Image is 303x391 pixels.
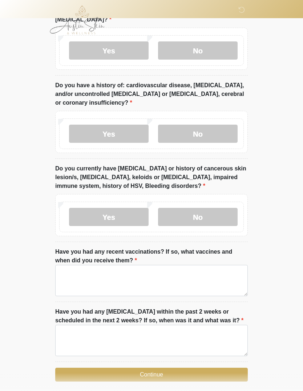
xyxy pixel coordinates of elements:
label: Do you currently have [MEDICAL_DATA] or history of cancerous skin lesion/s, [MEDICAL_DATA], keloi... [55,164,248,190]
label: Do you have a history of: cardiovascular disease, [MEDICAL_DATA], and/or uncontrolled [MEDICAL_DA... [55,81,248,107]
label: Have you had any recent vaccinations? If so, what vaccines and when did you receive them? [55,247,248,265]
label: Yes [69,125,149,143]
label: No [158,125,238,143]
label: Yes [69,41,149,60]
img: Austin Skin & Wellness Logo [48,5,112,35]
label: No [158,208,238,226]
label: Have you had any [MEDICAL_DATA] within the past 2 weeks or scheduled in the next 2 weeks? If so, ... [55,307,248,325]
button: Continue [55,368,248,382]
label: Yes [69,208,149,226]
label: No [158,41,238,60]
